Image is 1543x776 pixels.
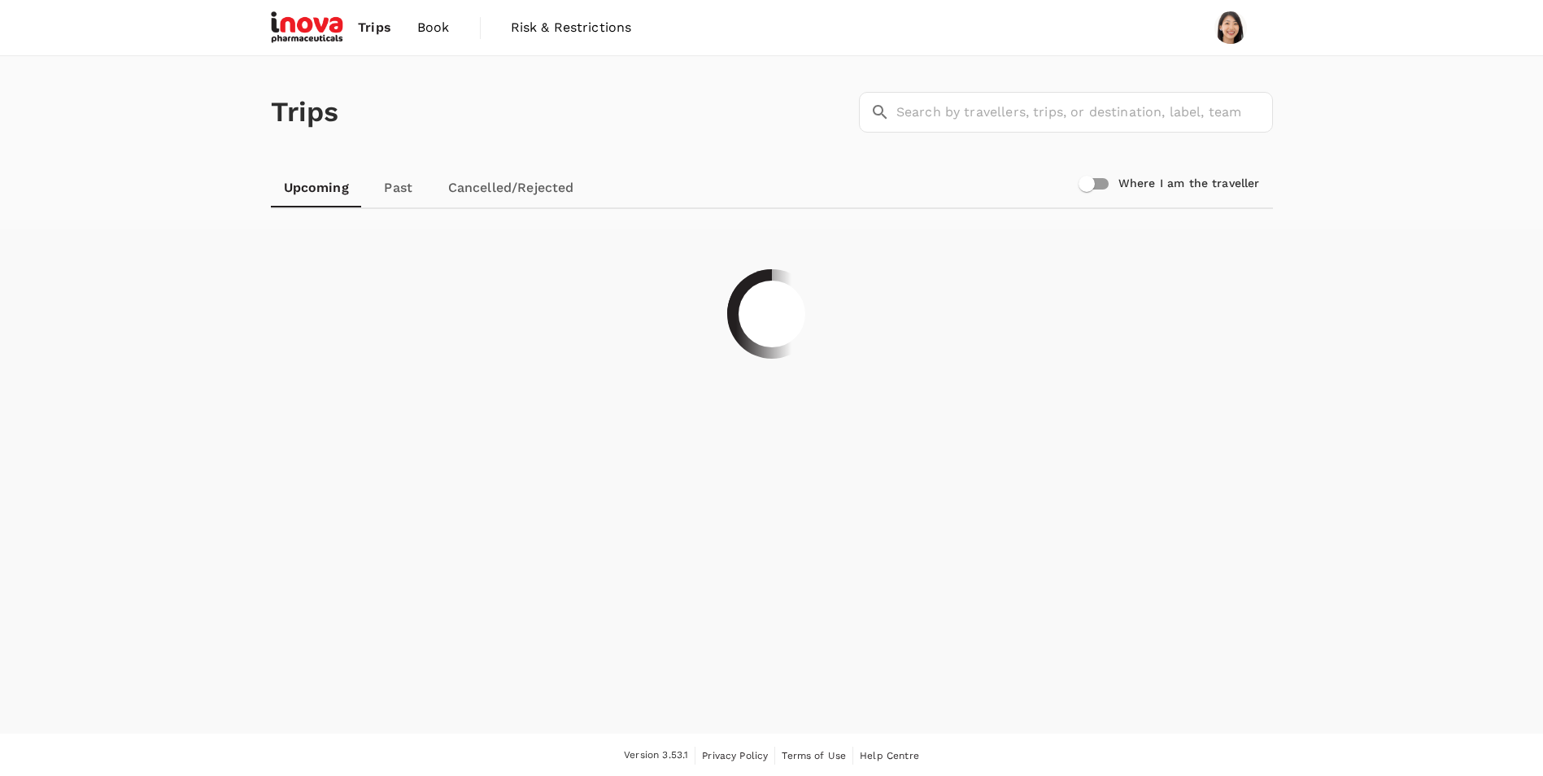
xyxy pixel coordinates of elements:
span: Book [417,18,450,37]
a: Terms of Use [782,747,846,765]
span: Trips [358,18,391,37]
span: Help Centre [860,750,919,761]
a: Upcoming [271,168,362,207]
input: Search by travellers, trips, or destination, label, team [896,92,1273,133]
span: Risk & Restrictions [511,18,632,37]
h1: Trips [271,56,339,168]
span: Terms of Use [782,750,846,761]
img: Liwan Ngian [1214,11,1247,44]
span: Version 3.53.1 [624,748,688,764]
a: Cancelled/Rejected [435,168,587,207]
a: Privacy Policy [702,747,768,765]
a: Past [362,168,435,207]
span: Privacy Policy [702,750,768,761]
img: iNova Pharmaceuticals [271,10,346,46]
h6: Where I am the traveller [1118,175,1260,193]
a: Help Centre [860,747,919,765]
